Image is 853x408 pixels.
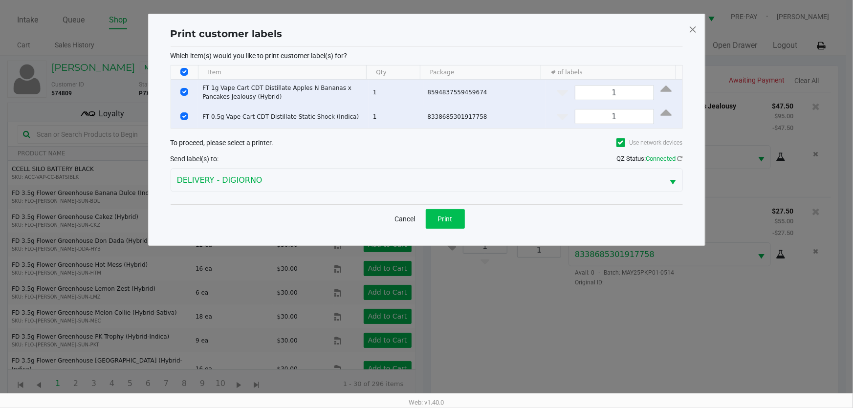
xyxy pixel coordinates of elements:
[426,209,465,229] button: Print
[646,155,676,162] span: Connected
[409,399,444,406] span: Web: v1.40.0
[369,105,423,128] td: 1
[177,174,658,186] span: DELIVERY - DiGIORNO
[171,65,682,128] div: Data table
[171,26,283,41] h1: Print customer labels
[171,51,683,60] p: Which item(s) would you like to print customer label(s) for?
[369,80,423,105] td: 1
[171,139,274,147] span: To proceed, please select a printer.
[438,215,453,223] span: Print
[198,105,369,128] td: FT 0.5g Vape Cart CDT Distillate Static Shock (Indica)
[171,155,219,163] span: Send label(s) to:
[180,68,188,76] input: Select All Rows
[180,88,188,96] input: Select Row
[366,65,420,80] th: Qty
[541,65,675,80] th: # of labels
[420,65,541,80] th: Package
[616,138,683,147] label: Use network devices
[423,105,546,128] td: 8338685301917758
[664,169,682,192] button: Select
[389,209,422,229] button: Cancel
[198,65,366,80] th: Item
[423,80,546,105] td: 8594837559459674
[180,112,188,120] input: Select Row
[198,80,369,105] td: FT 1g Vape Cart CDT Distillate Apples N Bananas x Pancakes Jealousy (Hybrid)
[617,155,683,162] span: QZ Status:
